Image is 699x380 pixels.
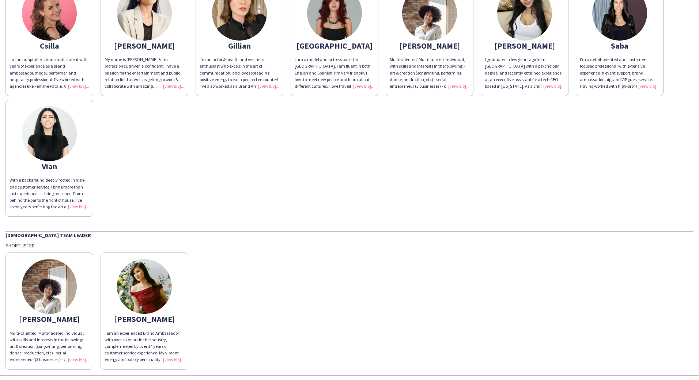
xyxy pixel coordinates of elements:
[5,231,694,239] div: [DEMOGRAPHIC_DATA] Team Leader
[580,56,660,90] div: I’m a detail-oriented and customer-focused professional with extensive experience in event suppor...
[105,316,184,322] div: [PERSON_NAME]
[580,42,660,49] div: Saba
[5,242,694,249] div: Shortlisted
[22,259,77,314] img: thumb-ccd8f9e4-34f5-45c6-b702-e2d621c1b25d.jpg
[10,330,89,363] div: Multi-talented, Multi-faceted individual, with skills and interests in the following: - art & cre...
[105,56,184,90] div: My name is [PERSON_NAME] & I'm professional, driven & confident! I have a passion for the enterta...
[390,56,469,90] div: Multi-talented, Multi-faceted individual, with skills and interests in the following: - art & cre...
[295,42,374,49] div: [GEOGRAPHIC_DATA]
[10,177,89,210] div: With a background deeply rooted in high-end customer service, I bring more than just experience —...
[105,330,184,363] div: I am an experienced Brand Ambassador with over six years in the industry, complemented by over 14...
[295,56,374,90] div: I am a model and actress based in [GEOGRAPHIC_DATA]. I am fluent in both English and Spanish. I’m...
[200,42,279,49] div: Gillian
[117,259,172,314] img: thumb-6822569337d1e.jpeg
[10,316,89,322] div: [PERSON_NAME]
[22,106,77,161] img: thumb-39854cd5-1e1b-4859-a9f5-70b3ac76cbb6.jpg
[485,56,564,90] div: I graduated a few years ago from [GEOGRAPHIC_DATA] with a psychology degree, and recently obtaine...
[105,42,184,49] div: [PERSON_NAME]
[200,57,279,102] span: I'm an actor & health and wellness enthusiast who excels in the art of communication, and loves s...
[390,42,469,49] div: [PERSON_NAME]
[10,56,89,90] div: I’m an adaptable, charismatic talent with years of experience as a brand ambassador, model, perfo...
[10,163,89,170] div: Vian
[485,42,564,49] div: [PERSON_NAME]
[10,42,89,49] div: Csilla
